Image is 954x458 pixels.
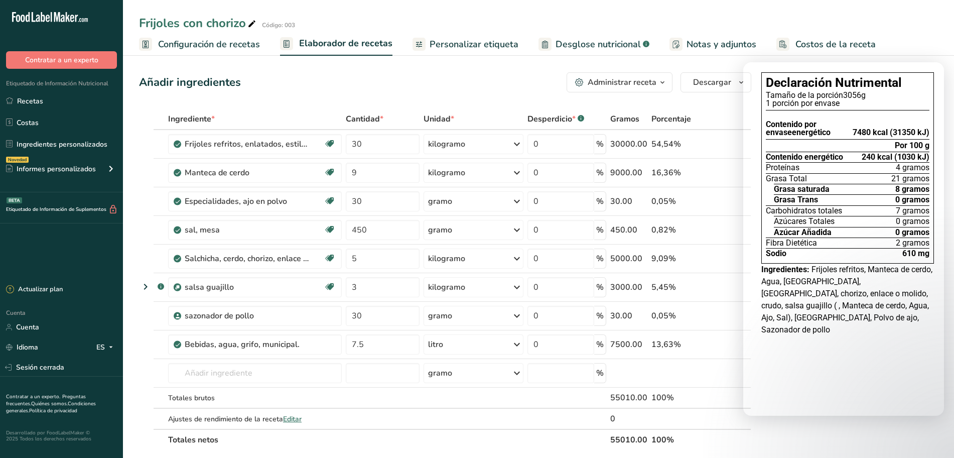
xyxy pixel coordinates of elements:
[610,253,642,264] font: 5000.00
[18,285,63,294] font: Actualizar plan
[6,435,91,442] font: 2025 Todos los derechos reservados
[428,167,465,178] font: kilogramo
[31,400,68,407] a: Quiénes somos.
[174,284,181,291] img: Subreceta
[693,77,731,88] font: Descargar
[651,113,691,125] font: Porcentaje
[567,72,672,92] button: Administrar receta
[6,429,90,436] font: Desarrollado por FoodLabelMaker ©
[6,51,117,69] button: Contratar a un experto
[8,157,27,163] font: Novedad
[610,139,647,150] font: 30000.00
[17,118,39,128] font: Costas
[6,206,106,213] font: Etiquetado de Información de Suplementos
[428,253,465,264] font: kilogramo
[424,113,451,125] font: Unidad
[588,77,656,88] font: Administrar receta
[610,339,642,350] font: 7500.00
[651,392,674,403] font: 100%
[610,113,639,125] font: Gramos
[795,38,876,50] font: Costos de la receta
[346,113,380,125] font: Cantidad
[185,253,359,264] font: Salchicha, cerdo, chorizo, enlace o molido, crudo
[651,434,674,445] font: 100%
[16,363,64,372] font: Sesión cerrada
[428,196,452,207] font: gramo
[687,38,756,50] font: Notas y adjuntos
[776,33,876,56] a: Costos de la receta
[6,79,108,87] font: Etiquetado de Información Nutricional
[185,224,220,236] font: sal, mesa
[428,282,465,293] font: kilogramo
[185,310,254,321] font: sazonador de pollo
[428,368,452,379] font: gramo
[17,140,107,149] font: Ingredientes personalizados
[610,196,632,207] font: 30.00
[610,392,647,403] font: 55010.00
[669,33,756,56] a: Notas y adjuntos
[168,434,218,445] font: Totales netos
[527,113,572,125] font: Desperdicio
[428,224,452,236] font: gramo
[185,282,234,293] font: salsa guajillo
[139,33,260,56] a: Configuración de recetas
[610,310,632,321] font: 30.00
[185,139,347,150] font: Frijoles refritos, enlatados, estilo tradicional
[651,310,676,321] font: 0,05%
[17,164,96,174] font: Informes personalizados
[651,339,681,350] font: 13,63%
[29,407,77,414] a: Política de privacidad
[556,38,641,50] font: Desglose nutricional
[680,72,751,92] button: Descargar
[185,167,249,178] font: Manteca de cerdo
[651,196,676,207] font: 0,05%
[168,363,342,383] input: Añadir ingrediente
[139,15,246,31] font: Frijoles con chorizo
[743,62,944,416] iframe: Chat en vivo de Intercom
[6,393,60,400] a: Contratar a un experto.
[280,32,392,56] a: Elaborador de recetas
[262,21,295,29] font: Código: 003
[185,339,300,350] font: Bebidas, agua, grifo, municipal.
[158,38,260,50] font: Configuración de recetas
[17,96,43,106] font: Recetas
[538,33,649,56] a: Desglose nutricional
[413,33,518,56] a: Personalizar etiqueta
[610,167,642,178] font: 9000.00
[185,196,287,207] font: Especialidades, ajo en polvo
[16,322,39,332] font: Cuenta
[610,282,642,293] font: 3000.00
[25,55,98,65] font: Contratar a un experto
[96,342,105,352] font: ES
[651,139,681,150] font: 54,54%
[610,224,637,236] font: 450.00
[430,38,518,50] font: Personalizar etiqueta
[651,167,681,178] font: 16,36%
[920,424,944,448] iframe: Chat en vivo de Intercom
[6,309,25,317] font: Cuenta
[651,282,676,293] font: 5,45%
[610,413,615,424] font: 0
[168,393,215,403] font: Totales brutos
[168,113,211,125] font: Ingrediente
[299,37,392,49] font: Elaborador de recetas
[651,224,676,236] font: 0,82%
[139,75,241,90] font: Añadir ingredientes
[9,197,20,203] font: BETA
[17,342,38,352] font: Idioma
[428,310,452,321] font: gramo
[428,139,465,150] font: kilogramo
[168,414,283,424] font: Ajustes de rendimiento de la receta
[6,393,86,407] a: Preguntas frecuentes.
[610,434,647,445] font: 55010.00
[283,414,302,424] font: Editar
[651,253,676,264] font: 9,09%
[6,400,96,414] a: Condiciones generales.
[428,339,443,350] font: litro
